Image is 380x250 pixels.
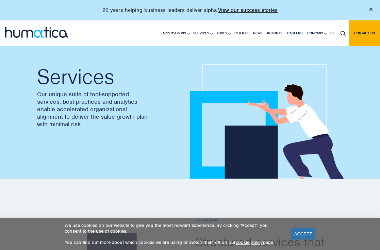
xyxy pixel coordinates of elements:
[190,64,353,179] img: about_banner1
[232,20,251,46] a: Clients
[265,20,285,46] a: Insights
[218,7,278,14] a: View our success stories
[341,31,346,36] img: search_icon
[251,20,265,46] a: News
[330,31,335,35] span: DE
[328,20,337,46] a: DE
[214,20,232,46] a: Tools
[291,228,316,239] a: ACCEPT
[65,222,282,234] p: We use cookies on our website to give you the most relevant experience. By clicking “Accept”, you...
[5,27,68,38] img: logo
[37,90,183,128] p: Our unique suite of tool-supported services, best-practices and analytics enable accelerated orga...
[65,239,282,245] p: You can find out more about which cookies we are using or switch them off on our page.
[102,7,278,14] p: 20 years helping business leaders deliver alpha.
[349,20,380,46] a: Contact us
[236,239,263,245] a: cookie policy
[160,20,191,46] a: Applications
[285,20,305,46] a: Careers
[37,67,183,87] h2: Services
[305,20,328,46] a: Company
[191,20,214,46] a: Services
